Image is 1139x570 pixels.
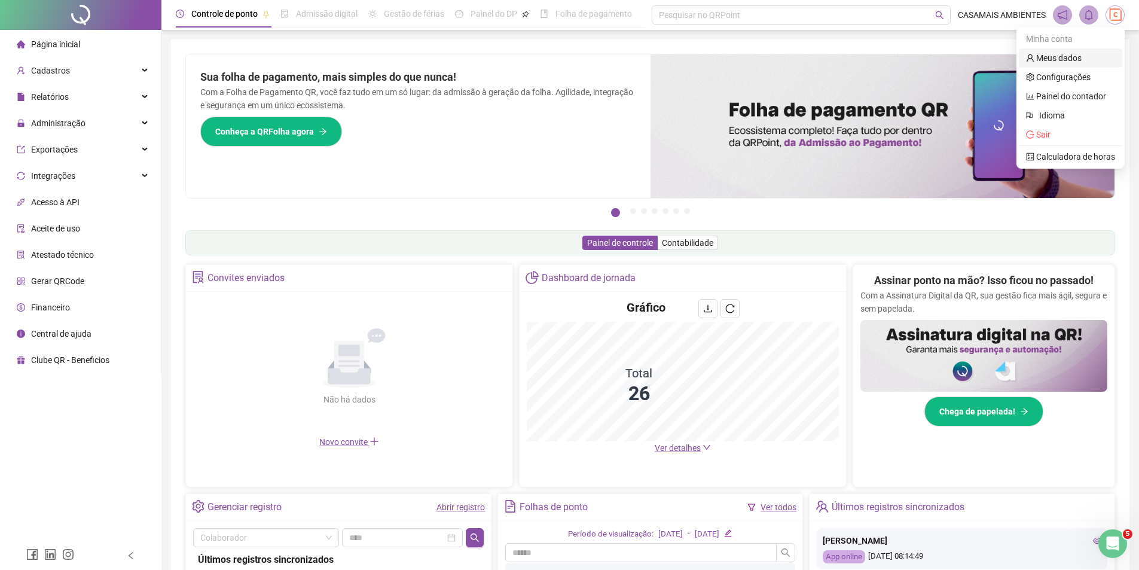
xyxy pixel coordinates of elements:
[1123,529,1132,539] span: 5
[17,145,25,154] span: export
[455,10,463,18] span: dashboard
[62,548,74,560] span: instagram
[17,198,25,206] span: api
[939,405,1015,418] span: Chega de papelada!
[958,8,1046,22] span: CASAMAIS AMBIENTES
[695,528,719,541] div: [DATE]
[1083,10,1094,20] span: bell
[31,39,80,49] span: Página inicial
[31,303,70,312] span: Financeiro
[526,271,538,284] span: pie-chart
[207,268,285,288] div: Convites enviados
[555,9,632,19] span: Folha de pagamento
[703,443,711,452] span: down
[1026,109,1034,122] span: flag
[319,437,379,447] span: Novo convite
[1093,537,1101,545] span: eye
[823,550,865,564] div: App online
[1026,72,1091,82] a: setting Configurações
[17,356,25,364] span: gift
[520,497,588,517] div: Folhas de ponto
[17,251,25,259] span: solution
[781,548,790,557] span: search
[176,10,184,18] span: clock-circle
[832,497,964,517] div: Últimos registros sincronizados
[191,9,258,19] span: Controle de ponto
[17,172,25,180] span: sync
[823,550,1101,564] div: [DATE] 08:14:49
[31,224,80,233] span: Aceite de uso
[761,502,796,512] a: Ver todos
[31,355,109,365] span: Clube QR - Beneficios
[542,268,636,288] div: Dashboard de jornada
[627,299,665,316] h4: Gráfico
[31,145,78,154] span: Exportações
[31,276,84,286] span: Gerar QRCode
[823,534,1101,547] div: [PERSON_NAME]
[31,92,69,102] span: Relatórios
[655,443,701,453] span: Ver detalhes
[262,11,270,18] span: pushpin
[684,208,690,214] button: 7
[1020,407,1028,416] span: arrow-right
[200,117,342,147] button: Conheça a QRFolha agora
[127,551,135,560] span: left
[688,528,690,541] div: -
[17,93,25,101] span: file
[200,86,636,112] p: Com a Folha de Pagamento QR, você faz tudo em um só lugar: da admissão à geração da folha. Agilid...
[1039,109,1108,122] span: Idioma
[611,208,620,217] button: 1
[587,238,653,248] span: Painel de controle
[522,11,529,18] span: pushpin
[368,10,377,18] span: sun
[470,533,480,542] span: search
[319,127,327,136] span: arrow-right
[725,304,735,313] span: reload
[17,303,25,312] span: dollar
[280,10,289,18] span: file-done
[17,40,25,48] span: home
[198,552,479,567] div: Últimos registros sincronizados
[17,277,25,285] span: qrcode
[1026,130,1034,139] span: logout
[540,10,548,18] span: book
[724,529,732,537] span: edit
[31,171,75,181] span: Integrações
[31,197,80,207] span: Acesso à API
[703,304,713,313] span: download
[935,11,944,20] span: search
[641,208,647,214] button: 3
[658,528,683,541] div: [DATE]
[655,443,711,453] a: Ver detalhes down
[1026,53,1082,63] a: user Meus dados
[1057,10,1068,20] span: notification
[31,250,94,260] span: Atestado técnico
[471,9,517,19] span: Painel do DP
[17,119,25,127] span: lock
[673,208,679,214] button: 6
[651,54,1115,198] img: banner%2F8d14a306-6205-4263-8e5b-06e9a85ad873.png
[568,528,654,541] div: Período de visualização:
[504,500,517,513] span: file-text
[31,329,91,339] span: Central de ajuda
[207,497,282,517] div: Gerenciar registro
[924,397,1043,426] button: Chega de papelada!
[192,500,204,513] span: setting
[26,548,38,560] span: facebook
[17,330,25,338] span: info-circle
[436,502,485,512] a: Abrir registro
[294,393,404,406] div: Não há dados
[662,208,668,214] button: 5
[1098,529,1127,558] iframe: Intercom live chat
[31,118,85,128] span: Administração
[44,548,56,560] span: linkedin
[652,208,658,214] button: 4
[874,272,1094,289] h2: Assinar ponto na mão? Isso ficou no passado!
[384,9,444,19] span: Gestão de férias
[1036,130,1051,139] span: Sair
[662,238,713,248] span: Contabilidade
[17,224,25,233] span: audit
[31,66,70,75] span: Cadastros
[215,125,314,138] span: Conheça a QRFolha agora
[296,9,358,19] span: Admissão digital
